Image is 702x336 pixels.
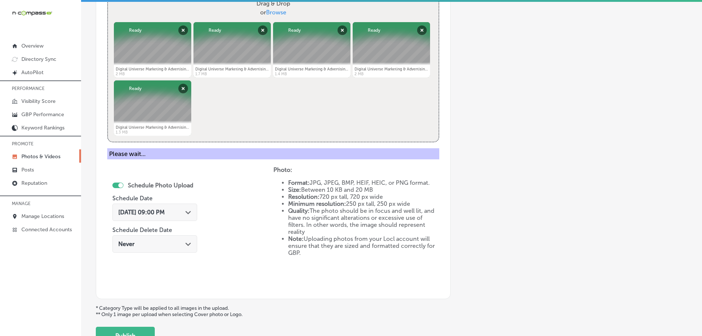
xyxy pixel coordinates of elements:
label: Schedule Date [112,195,153,202]
p: Photos & Videos [21,153,60,160]
span: Browse [266,9,286,16]
p: Directory Sync [21,56,56,62]
li: Uploading photos from your Locl account will ensure that they are sized and formatted correctly f... [288,235,440,256]
p: GBP Performance [21,111,64,118]
p: Visibility Score [21,98,56,104]
p: Overview [21,43,43,49]
img: 660ab0bf-5cc7-4cb8-ba1c-48b5ae0f18e60NCTV_CLogo_TV_Black_-500x88.png [12,10,52,17]
strong: Note: [288,235,304,242]
strong: Photo: [273,166,292,173]
li: 720 px tall, 720 px wide [288,193,440,200]
p: Connected Accounts [21,226,72,233]
strong: Minimum resolution: [288,200,346,207]
p: Keyword Rankings [21,125,64,131]
strong: Size: [288,186,301,193]
strong: Resolution: [288,193,319,200]
span: Never [118,240,135,247]
p: Posts [21,167,34,173]
strong: Quality: [288,207,310,214]
span: [DATE] 09:00 PM [118,209,165,216]
li: 250 px tall, 250 px wide [288,200,440,207]
p: AutoPilot [21,69,43,76]
p: Manage Locations [21,213,64,219]
li: Between 10 KB and 20 MB [288,186,440,193]
li: JPG, JPEG, BMP, HEIF, HEIC, or PNG format. [288,179,440,186]
p: * Category Type will be applied to all images in the upload. ** Only 1 image per upload when sele... [96,305,687,318]
div: Please wait... [107,148,439,159]
p: Reputation [21,180,47,186]
strong: Format: [288,179,310,186]
label: Schedule Photo Upload [128,182,193,189]
label: Schedule Delete Date [112,226,172,233]
li: The photo should be in focus and well lit, and have no significant alterations or excessive use o... [288,207,440,235]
